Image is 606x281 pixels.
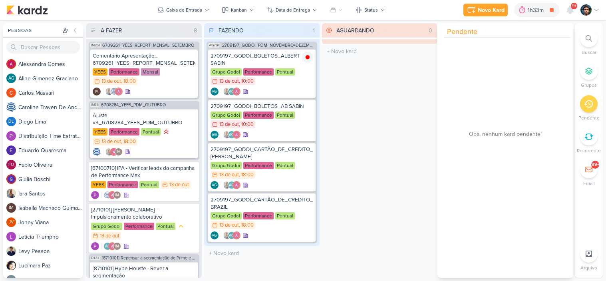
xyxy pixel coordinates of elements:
[580,4,592,16] img: Nelito Junior
[275,68,295,76] div: Pontual
[6,88,16,98] img: Carlos Massari
[93,52,195,67] div: Comentário Apresentação_ 6709261_YEES_REPORT_MENSAL_SETEMBRO
[211,52,313,67] div: 2709197_GODOI_BOLETOS_ALBERT SABIN
[6,27,61,34] div: Pessoas
[117,150,121,154] p: IM
[95,90,99,94] p: IM
[221,88,240,96] div: Colaboradores: Iara Santos, Aline Gimenez Graciano, Alessandra Gomes
[9,220,14,225] p: JV
[463,4,508,16] button: Novo Kard
[18,60,83,68] div: A l e s s a n d r a G o m e s
[107,181,138,188] div: Performance
[124,223,154,230] div: Performance
[324,46,436,57] input: + Novo kard
[8,76,14,81] p: AG
[221,231,240,239] div: Colaboradores: Iara Santos, Aline Gimenez Graciano, Alessandra Gomes
[275,212,295,219] div: Pontual
[581,82,597,89] p: Grupos
[18,261,83,270] div: L u c i m a r a P a z
[239,172,254,177] div: , 18:00
[582,49,596,56] p: Buscar
[6,217,16,227] div: Joney Viana
[139,181,159,188] div: Pontual
[302,52,313,63] img: tracking
[6,160,16,169] div: Fabio Oliveira
[577,147,601,154] p: Recorrente
[583,180,595,187] p: Email
[115,245,119,249] p: IM
[232,231,240,239] img: Alessandra Gomes
[18,132,83,140] div: D i s t r i b u i ç ã o T i m e E s t r a t é g i c o
[141,68,160,76] div: Mensal
[6,261,16,270] img: Lucimara Paz
[91,242,99,250] div: Criador(a): Distribuição Time Estratégico
[478,6,505,14] div: Novo Kard
[101,103,166,107] span: 6708284_YEES_PDM_OUTUBRO
[6,74,16,83] div: Aline Gimenez Graciano
[91,181,106,188] div: YEES
[90,103,99,107] span: IM73
[219,79,239,84] div: 13 de out
[212,234,217,238] p: AG
[6,117,16,126] div: Diego Lima
[101,242,121,250] div: Colaboradores: Aline Gimenez Graciano, Alessandra Gomes, Isabella Machado Guimarães
[18,74,83,83] div: A l i n e G i m e n e z G r a c i a n o
[169,182,189,187] div: 13 de out
[18,89,83,97] div: C a r l o s M a s s a r i
[103,148,123,156] div: Colaboradores: Iara Santos, Alessandra Gomes, Isabella Machado Guimarães
[6,174,16,184] img: Giulia Boschi
[91,242,99,250] img: Distribuição Time Estratégico
[108,191,116,199] img: Alessandra Gomes
[211,131,219,139] div: Criador(a): Aline Gimenez Graciano
[121,79,136,84] div: , 18:00
[191,26,200,35] div: 8
[212,183,217,187] p: AG
[110,88,118,96] img: Caroline Traven De Andrade
[211,112,242,119] div: Grupo Godoi
[572,3,576,9] span: 9+
[223,181,231,189] img: Iara Santos
[109,68,139,76] div: Performance
[101,191,121,199] div: Colaboradores: Caroline Traven De Andrade, Alessandra Gomes, Isabella Machado Guimarães
[18,233,83,241] div: L e t i c i a T r i u m p h o
[447,26,477,37] span: Pendente
[243,212,274,219] div: Performance
[229,90,234,94] p: AG
[6,189,16,198] img: Iara Santos
[206,247,318,259] input: + Novo kard
[243,112,274,119] div: Performance
[592,161,599,168] div: 99+
[93,265,195,279] div: [8710101] Hype Houste - Rever a segmentação
[6,102,16,112] img: Caroline Traven De Andrade
[221,131,240,139] div: Colaboradores: Iara Santos, Aline Gimenez Graciano, Alessandra Gomes
[156,223,175,230] div: Pontual
[121,139,136,144] div: , 18:00
[93,88,101,96] div: Criador(a): Isabella Machado Guimarães
[18,175,83,183] div: G i u l i a B o s c h i
[211,196,313,211] div: 2709197_GODOI_CARTÃO_DE_CREDITO_VITAL BRAZIL
[232,88,240,96] img: Alessandra Gomes
[102,256,198,260] span: [8710101] Repensar a segmentação de Prime e Hype
[211,162,242,169] div: Grupo Godoi
[243,68,274,76] div: Performance
[275,162,295,169] div: Pontual
[211,231,219,239] div: Criador(a): Aline Gimenez Graciano
[211,212,242,219] div: Grupo Godoi
[212,90,217,94] p: AG
[18,189,83,198] div: I a r a S a n t o s
[211,68,242,76] div: Grupo Godoi
[211,181,219,189] div: Criador(a): Aline Gimenez Graciano
[425,26,435,35] div: 0
[208,43,221,48] span: AG794
[528,6,546,14] div: 1h33m
[93,88,101,96] div: Isabella Machado Guimarães
[222,43,316,48] span: 2709197_GODOI_PDM_NOVEMBRO+DEZEMBRO
[93,68,107,76] div: YEES
[105,148,113,156] img: Iara Santos
[228,131,236,139] div: Aline Gimenez Graciano
[229,183,234,187] p: AG
[90,43,101,48] span: IM251
[18,103,83,112] div: C a r o l i n e T r a v e n D e A n d r a d e
[229,133,234,137] p: AG
[228,231,236,239] div: Aline Gimenez Graciano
